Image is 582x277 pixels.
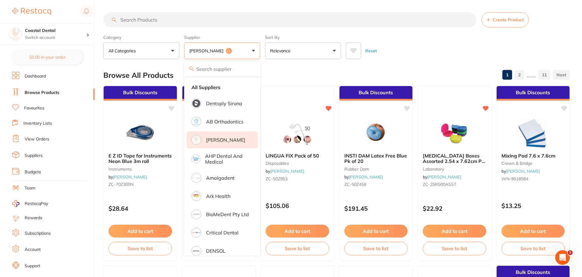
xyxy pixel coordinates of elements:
[527,71,536,78] p: ......
[192,118,200,126] img: AB Orthodontics
[25,247,41,253] a: Account
[266,242,329,255] button: Save to list
[184,61,260,77] input: Search supplier
[24,105,44,111] a: Favourites
[568,250,573,255] span: 1
[192,155,199,162] img: AHP Dental and Medical
[501,153,565,158] b: Mixing Pad 7.6 x 7.6cm
[538,69,550,81] a: 11
[189,48,226,54] p: [PERSON_NAME]
[12,8,51,15] img: Restocq Logo
[25,153,43,159] a: Suppliers
[25,201,48,207] span: RestocqPay
[108,182,133,187] span: ZC-70Z300N
[108,242,172,255] button: Save to list
[502,69,512,81] a: 1
[344,225,408,237] button: Add to cart
[206,212,249,217] p: BioMeDent Pty Ltd
[423,182,456,187] span: ZC-25R500ASST
[9,28,22,40] img: Coastal Dental
[108,153,172,164] span: E Z ID Tape for Instruments Neon Blue 3m roll
[515,69,524,81] a: 2
[423,205,486,212] p: $22.92
[344,174,383,180] span: by
[423,153,486,164] b: Retainer Boxes Assorted 2.54 x 7.62cm Pk of 12
[266,153,329,158] b: LINGUA FIX Pack of 50
[423,225,486,237] button: Add to cart
[481,12,529,27] button: Create Product
[497,86,570,101] div: Bulk Discounts
[506,168,540,174] a: [PERSON_NAME]
[501,225,565,237] button: Add to cart
[344,242,408,255] button: Save to list
[513,118,553,148] img: Mixing Pad 7.6 x 7.6cm
[266,168,304,174] span: by
[423,167,486,171] small: laboratory
[206,230,239,235] p: Critical Dental
[108,167,172,171] small: instruments
[423,153,485,170] span: [MEDICAL_DATA] Boxes Assorted 2.54 x 7.62cm Pk of 12
[501,153,555,159] span: Mixing Pad 7.6 x 7.6cm
[206,119,243,124] p: AB Orthodontics
[266,153,319,159] span: LINGUA FIX Pack of 50
[192,136,200,144] img: Adam Dental
[184,35,260,40] label: Supplier
[555,250,570,265] iframe: Intercom live chat
[266,202,329,209] p: $105.06
[501,168,540,174] span: by
[226,48,232,54] span: +1
[182,86,256,101] div: Bulk Discounts
[435,118,474,148] img: Retainer Boxes Assorted 2.54 x 7.62cm Pk of 12
[277,118,317,148] img: LINGUA FIX Pack of 50
[192,247,200,255] img: DENSOL
[349,174,383,180] a: [PERSON_NAME]
[501,202,565,209] p: $13.25
[266,176,288,182] span: ZC-50Z953
[25,215,42,221] a: Rewards
[25,90,59,96] a: Browse Products
[265,35,341,40] label: Sort By
[501,161,565,166] small: crown & bridge
[266,161,329,166] small: disposables
[25,35,86,41] p: Switch account
[108,205,172,212] p: $28.64
[206,193,230,199] p: Ark Health
[25,73,46,79] a: Dashboard
[108,225,172,237] button: Add to cart
[344,153,408,164] b: INSTI DAM Latex Free Blue Pk of 20
[25,185,35,191] a: Team
[192,174,200,182] img: Amalgadent
[25,230,51,237] a: Subscriptions
[423,174,461,180] span: by
[270,48,293,54] p: Relevance
[25,263,40,269] a: Support
[344,167,408,171] small: rubber dam
[270,168,304,174] a: [PERSON_NAME]
[192,210,200,218] img: BioMeDent Pty Ltd
[206,175,235,181] p: Amalgadent
[427,174,461,180] a: [PERSON_NAME]
[12,5,51,19] a: Restocq Logo
[265,43,341,59] button: Relevance
[206,248,226,254] p: DENSOL
[12,50,82,64] button: $0.00 in your order
[192,192,200,200] img: Ark Health
[191,85,220,90] strong: All Suppliers
[192,99,200,107] img: Dentsply Sirona
[192,229,200,237] img: Critical Dental
[493,17,524,22] span: Create Product
[103,43,179,59] button: All Categories
[12,200,48,207] a: RestocqPay
[25,136,49,142] a: View Orders
[344,153,407,164] span: INSTI DAM Latex Free Blue Pk of 20
[103,12,477,27] input: Search Products
[187,81,258,94] li: Clear selection
[103,35,179,40] label: Category
[501,176,528,182] span: WN-9518584
[344,205,408,212] p: $191.45
[104,86,177,101] div: Bulk Discounts
[206,101,242,106] p: Dentsply Sirona
[120,118,160,148] img: E Z ID Tape for Instruments Neon Blue 3m roll
[266,225,329,237] button: Add to cart
[184,43,260,59] button: [PERSON_NAME]+1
